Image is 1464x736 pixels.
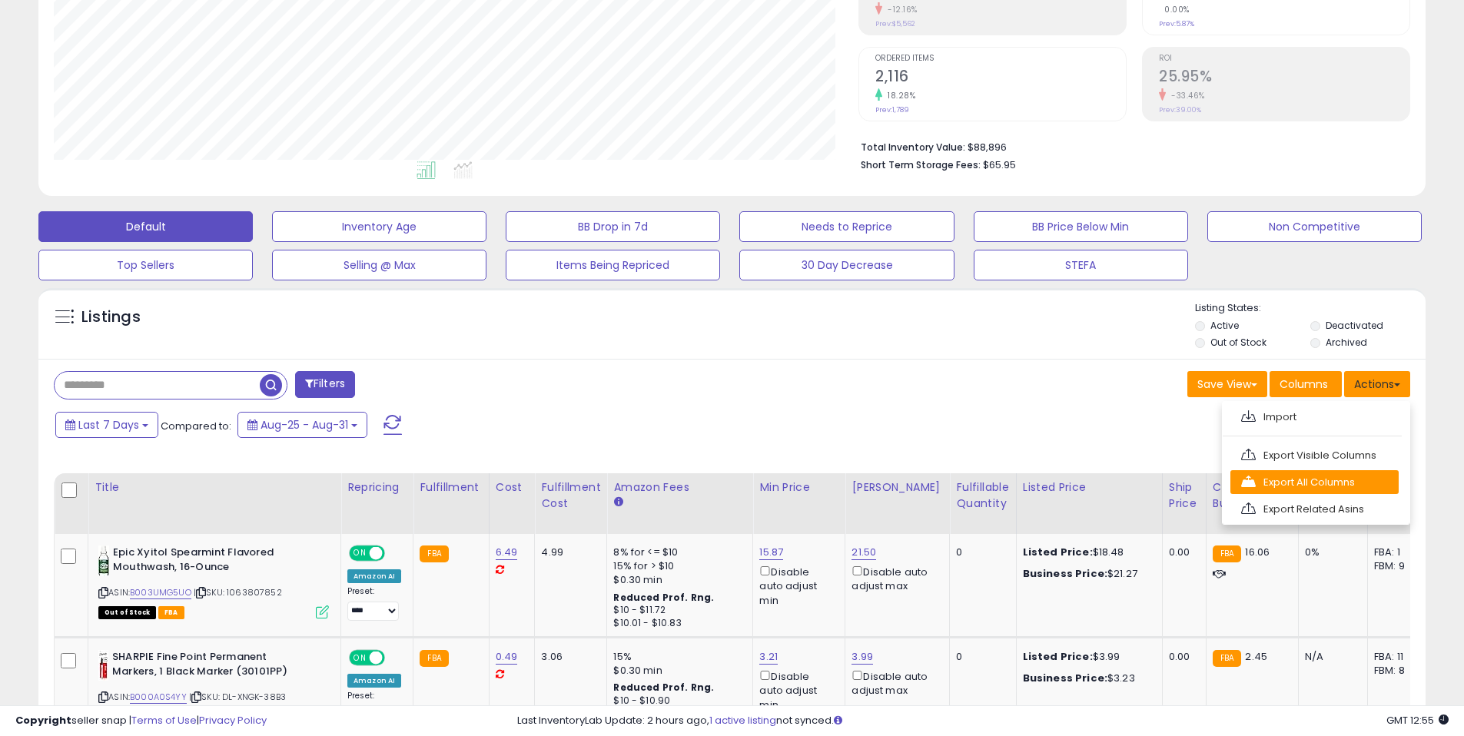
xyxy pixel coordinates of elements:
[875,19,915,28] small: Prev: $5,562
[861,141,965,154] b: Total Inventory Value:
[1386,713,1449,728] span: 2025-09-8 12:55 GMT
[1023,567,1150,581] div: $21.27
[15,714,267,728] div: seller snap | |
[541,650,595,664] div: 3.06
[1023,649,1093,664] b: Listed Price:
[420,479,482,496] div: Fulfillment
[161,419,231,433] span: Compared to:
[759,668,833,712] div: Disable auto adjust min
[496,649,518,665] a: 0.49
[237,412,367,438] button: Aug-25 - Aug-31
[1159,55,1409,63] span: ROI
[1270,371,1342,397] button: Columns
[98,650,108,681] img: 41SjNtN2eDL._SL40_.jpg
[1374,545,1425,559] div: FBA: 1
[613,664,741,678] div: $0.30 min
[131,713,197,728] a: Terms of Use
[1280,376,1328,392] span: Columns
[613,496,622,509] small: Amazon Fees.
[420,650,448,667] small: FBA
[1326,336,1367,349] label: Archived
[78,417,139,433] span: Last 7 Days
[347,586,401,621] div: Preset:
[613,559,741,573] div: 15% for > $10
[541,545,595,559] div: 4.99
[1187,371,1267,397] button: Save View
[98,545,109,576] img: 412JhvbIW7L._SL40_.jpg
[759,545,783,560] a: 15.87
[852,563,938,593] div: Disable auto adjust max
[1374,664,1425,678] div: FBM: 8
[347,479,407,496] div: Repricing
[1374,650,1425,664] div: FBA: 11
[1245,649,1267,664] span: 2.45
[38,211,253,242] button: Default
[882,4,918,15] small: -12.16%
[1213,650,1241,667] small: FBA
[613,681,714,694] b: Reduced Prof. Rng.
[113,545,300,578] b: Epic Xyitol Spearmint Flavored Mouthwash, 16-Ounce
[261,417,348,433] span: Aug-25 - Aug-31
[1245,545,1270,559] span: 16.06
[1159,4,1190,15] small: 0.00%
[506,211,720,242] button: BB Drop in 7d
[739,250,954,280] button: 30 Day Decrease
[1195,301,1426,316] p: Listing States:
[613,591,714,604] b: Reduced Prof. Rng.
[1326,319,1383,332] label: Deactivated
[347,674,401,688] div: Amazon AI
[130,586,191,599] a: B003UMG5UO
[38,250,253,280] button: Top Sellers
[1023,479,1156,496] div: Listed Price
[1159,68,1409,88] h2: 25.95%
[1213,479,1292,512] div: Current Buybox Price
[1023,671,1150,685] div: $3.23
[1166,90,1205,101] small: -33.46%
[98,545,329,617] div: ASIN:
[875,105,909,114] small: Prev: 1,789
[1023,671,1107,685] b: Business Price:
[1207,211,1422,242] button: Non Competitive
[875,55,1126,63] span: Ordered Items
[983,157,1016,172] span: $65.95
[350,547,370,560] span: ON
[974,250,1188,280] button: STEFA
[199,713,267,728] a: Privacy Policy
[861,137,1399,155] li: $88,896
[852,649,873,665] a: 3.99
[709,713,776,728] a: 1 active listing
[1213,545,1241,562] small: FBA
[347,569,401,583] div: Amazon AI
[272,211,486,242] button: Inventory Age
[861,158,981,171] b: Short Term Storage Fees:
[1305,545,1356,559] div: 0%
[1023,650,1150,664] div: $3.99
[1023,545,1150,559] div: $18.48
[613,604,741,617] div: $10 - $11.72
[1230,405,1399,429] a: Import
[739,211,954,242] button: Needs to Reprice
[1344,371,1410,397] button: Actions
[1210,319,1239,332] label: Active
[882,90,915,101] small: 18.28%
[295,371,355,398] button: Filters
[1210,336,1266,349] label: Out of Stock
[1169,479,1200,512] div: Ship Price
[194,586,282,598] span: | SKU: 1063807852
[852,668,938,698] div: Disable auto adjust max
[1023,545,1093,559] b: Listed Price:
[613,479,746,496] div: Amazon Fees
[98,606,156,619] span: All listings that are currently out of stock and unavailable for purchase on Amazon
[1230,443,1399,467] a: Export Visible Columns
[112,650,299,682] b: SHARPIE Fine Point Permanent Markers, 1 Black Marker (30101PP)
[1159,19,1194,28] small: Prev: 5.87%
[613,650,741,664] div: 15%
[956,545,1004,559] div: 0
[541,479,600,512] div: Fulfillment Cost
[272,250,486,280] button: Selling @ Max
[517,714,1449,728] div: Last InventoryLab Update: 2 hours ago, not synced.
[350,651,370,665] span: ON
[383,651,407,665] span: OFF
[420,545,448,562] small: FBA
[613,617,741,630] div: $10.01 - $10.83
